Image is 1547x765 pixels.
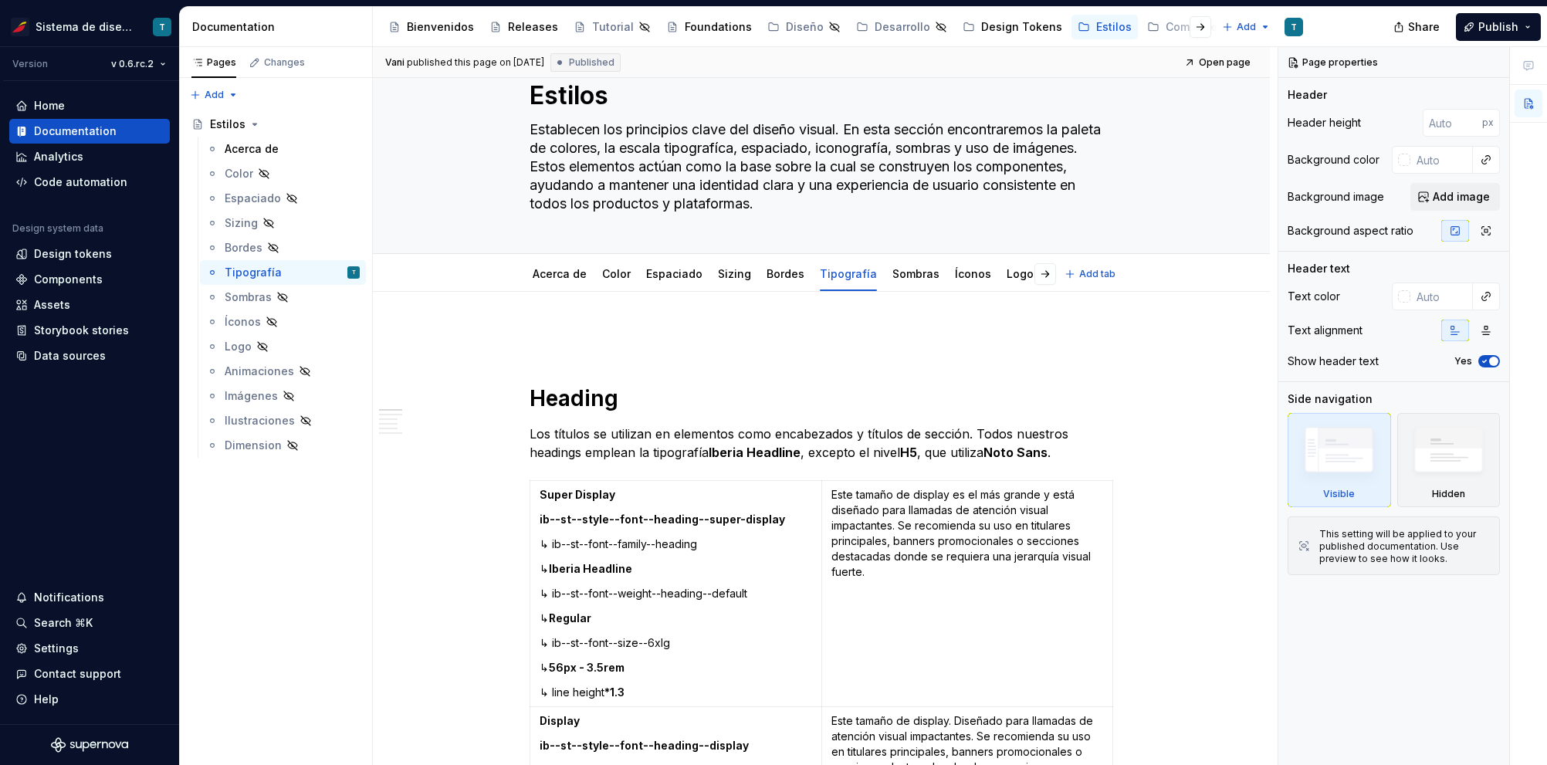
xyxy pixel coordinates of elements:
a: Logo [200,334,366,359]
div: Estilos [210,117,245,132]
div: Show header text [1288,354,1379,369]
div: Hidden [1397,413,1501,507]
a: Espaciado [646,267,702,280]
div: Sistema de diseño Iberia [36,19,134,35]
div: Background color [1288,152,1379,168]
div: T [159,21,165,33]
a: Data sources [9,344,170,368]
a: Íconos [200,310,366,334]
a: Logo [1007,267,1034,280]
a: Espaciado [200,186,366,211]
div: Dimension [225,438,282,453]
p: Este tamaño de display es el más grande y está diseñado para llamadas de atención visual impactan... [831,487,1104,580]
span: Open page [1199,56,1251,69]
img: 55604660-494d-44a9-beb2-692398e9940a.png [11,18,29,36]
a: Íconos [955,267,991,280]
a: Assets [9,293,170,317]
div: Header [1288,87,1327,103]
span: Add tab [1079,268,1115,280]
span: Vani [385,56,405,69]
div: Components [34,272,103,287]
span: Published [569,56,614,69]
div: Animaciones [1043,257,1125,289]
div: Visible [1323,488,1355,500]
div: Bordes [760,257,811,289]
a: TipografíaT [200,260,366,285]
span: Add [1237,21,1256,33]
a: Estilos [185,112,366,137]
p: px [1482,117,1494,129]
strong: 56px - 3.5rem [549,661,625,674]
div: Ilustraciones [225,413,295,428]
div: Version [12,58,48,70]
button: Contact support [9,662,170,686]
a: Sizing [200,211,366,235]
div: T [352,265,356,280]
div: Pages [191,56,236,69]
a: Components [9,267,170,292]
div: Contact support [34,666,121,682]
label: Yes [1454,355,1472,367]
a: Settings [9,636,170,661]
strong: Noto Sans [983,445,1048,460]
button: v 0.6.rc.2 [104,53,173,75]
button: Search ⌘K [9,611,170,635]
textarea: Establecen los principios clave del diseño visual. En esta sección encontraremos la paleta de col... [526,117,1110,216]
a: Animaciones [200,359,366,384]
a: Foundations [660,15,758,39]
input: Auto [1410,283,1473,310]
span: Publish [1478,19,1518,35]
strong: Regular [549,611,591,625]
button: Publish [1456,13,1541,41]
button: Share [1386,13,1450,41]
div: Bordes [225,240,262,256]
button: Help [9,687,170,712]
div: Acerca de [225,141,279,157]
div: Hidden [1432,488,1465,500]
textarea: Estilos [526,77,1110,114]
div: Settings [34,641,79,656]
a: Design Tokens [956,15,1068,39]
input: Auto [1410,146,1473,174]
div: Help [34,692,59,707]
p: ↳ [540,561,812,577]
a: Supernova Logo [51,737,128,753]
a: Home [9,93,170,118]
div: Releases [508,19,558,35]
div: Logo [225,339,252,354]
span: Add [205,89,224,101]
a: Bordes [767,267,804,280]
div: Estilos [1096,19,1132,35]
button: Add tab [1060,263,1122,285]
a: Storybook stories [9,318,170,343]
button: Add [1217,16,1275,38]
strong: ib--st--style--font--heading--display [540,739,749,752]
a: Bienvenidos [382,15,480,39]
strong: Super Display [540,488,615,501]
div: Background aspect ratio [1288,223,1413,239]
div: Storybook stories [34,323,129,338]
div: Tipografía [225,265,282,280]
button: Notifications [9,585,170,610]
a: Sombras [892,267,939,280]
a: Diseño [761,15,847,39]
div: Notifications [34,590,104,605]
div: Page tree [382,12,1214,42]
div: Home [34,98,65,113]
div: Analytics [34,149,83,164]
div: Sizing [225,215,258,231]
div: published this page on [DATE] [407,56,544,69]
a: Estilos [1071,15,1138,39]
div: Desarrollo [875,19,930,35]
a: Sizing [718,267,751,280]
div: Color [225,166,253,181]
div: Design Tokens [981,19,1062,35]
strong: Iberia Headline [709,445,801,460]
div: Bienvenidos [407,19,474,35]
div: Data sources [34,348,106,364]
div: Visible [1288,413,1391,507]
a: Dimension [200,433,366,458]
div: Text color [1288,289,1340,304]
div: Changes [264,56,305,69]
a: Imágenes [200,384,366,408]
